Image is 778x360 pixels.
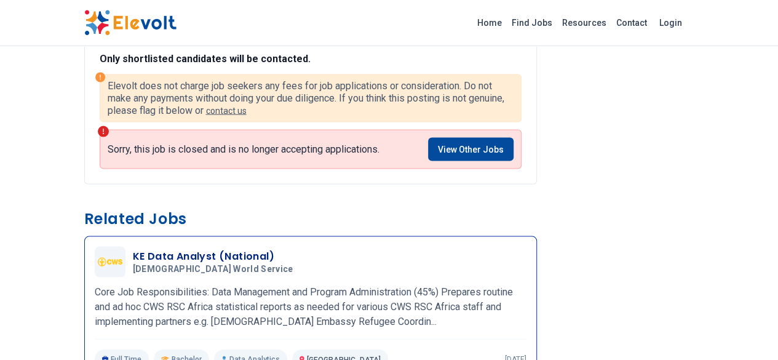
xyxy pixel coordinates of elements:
a: Resources [557,13,611,33]
a: View Other Jobs [428,137,514,161]
img: Elevolt [84,10,177,36]
a: Home [472,13,507,33]
strong: Only shortlisted candidates will be contacted. [100,52,311,64]
a: contact us [206,105,247,115]
h3: Related Jobs [84,209,537,228]
iframe: Chat Widget [716,301,778,360]
h3: KE Data Analyst (National) [133,249,298,263]
a: Find Jobs [507,13,557,33]
p: Sorry, this job is closed and is no longer accepting applications. [108,143,379,155]
a: Login [652,10,689,35]
p: Core Job Responsibilities: Data Management and Program Administration (45%) Prepares routine and ... [95,284,526,329]
p: Elevolt does not charge job seekers any fees for job applications or consideration. Do not make a... [108,79,514,116]
span: [DEMOGRAPHIC_DATA] World Service [133,263,293,274]
img: Church World Service [98,257,122,265]
a: Contact [611,13,652,33]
